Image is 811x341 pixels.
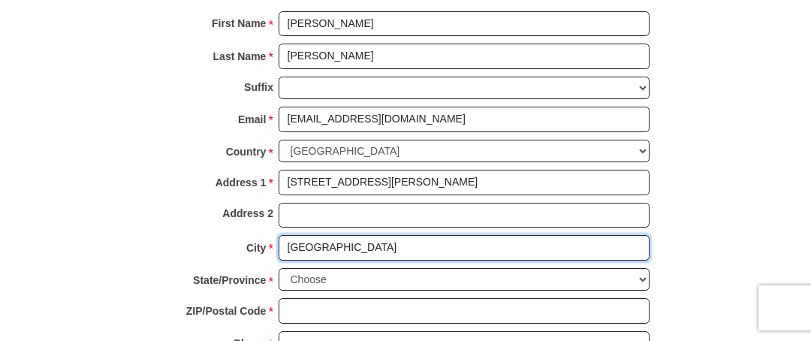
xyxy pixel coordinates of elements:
strong: Email [238,109,266,130]
strong: State/Province [193,270,266,291]
strong: First Name [212,13,266,34]
strong: City [246,237,266,258]
strong: Country [226,141,267,162]
strong: Address 1 [216,172,267,193]
strong: Last Name [213,46,267,67]
strong: Suffix [244,77,273,98]
strong: Address 2 [222,203,273,224]
strong: ZIP/Postal Code [186,300,267,321]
